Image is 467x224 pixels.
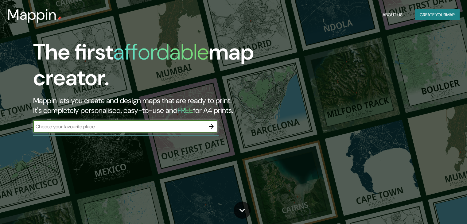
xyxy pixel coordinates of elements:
iframe: Help widget launcher [412,200,460,217]
input: Choose your favourite place [33,123,205,130]
h1: The first map creator. [33,39,267,96]
h3: Mappin [7,6,57,23]
button: About Us [380,9,405,21]
h2: Mappin lets you create and design maps that are ready to print. It's completely personalised, eas... [33,96,267,115]
button: Create yourmap [415,9,460,21]
img: mappin-pin [57,16,62,21]
h5: FREE [177,106,193,115]
h1: affordable [113,38,209,66]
